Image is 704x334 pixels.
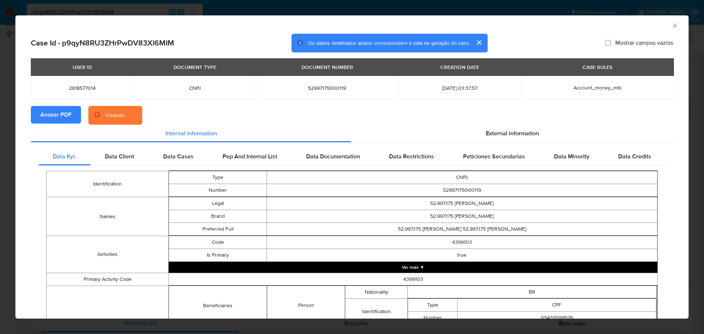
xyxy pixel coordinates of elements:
td: Type [169,171,267,184]
td: Number [408,312,458,324]
div: closure-recommendation-modal [15,15,689,319]
td: Person [267,286,345,325]
td: 52997175000119 [267,184,657,197]
td: Identification [47,171,169,197]
span: Peticiones Secundarias [463,152,525,161]
td: true [267,249,657,262]
span: CNPJ [143,85,247,91]
div: DOCUMENT NUMBER [297,61,357,73]
td: Brand [169,210,267,223]
td: 4399103 [267,236,657,249]
td: CPF [458,299,656,312]
div: USER ID [68,61,96,73]
td: Identification [345,299,408,325]
input: Mostrar campos vazios [605,40,611,46]
span: Data Minority [554,152,589,161]
td: Nationality [345,286,408,299]
span: Data Kyc [53,152,76,161]
div: Detailed internal info [38,148,665,165]
span: Data Cases [163,152,194,161]
button: Expand array [169,262,657,273]
div: Detailed info [31,125,673,142]
span: Internal information [165,129,217,137]
span: 2618577014 [40,85,125,91]
button: Anexar PDF [31,106,81,124]
td: 4399103 [169,273,658,286]
span: Os dados detalhados abaixo correspondem à data de geração do caso. [308,39,470,47]
td: 05437099576 [458,312,656,324]
td: BR [408,286,657,299]
span: Data Documentation [306,152,360,161]
button: Fechar a janela [671,22,678,29]
span: Anexar PDF [40,107,71,123]
span: [DATE] 03:37:57 [407,85,512,91]
td: 52.997.175 [PERSON_NAME] [267,210,657,223]
td: Is Primary [169,249,267,262]
button: cerrar [470,34,488,51]
td: 52.997.175 [PERSON_NAME] 52.997.175 [PERSON_NAME] [267,223,657,236]
h2: Case Id - p9qyN8RU3ZHrPwDV83Xl6MIM [31,38,174,48]
span: Data Credits [618,152,651,161]
div: CREATION DATE [436,61,484,73]
td: Names [47,197,169,236]
div: DOCUMENT TYPE [169,61,221,73]
span: 52997175000119 [265,85,389,91]
span: Account_money_mlb [573,84,621,91]
td: Beneficiaries [169,286,267,326]
td: Code [169,236,267,249]
td: Legal [169,197,267,210]
td: Type [408,299,458,312]
td: Preferred Full [169,223,267,236]
span: Data Client [105,152,134,161]
td: CNPJ [267,171,657,184]
div: Creando [105,112,125,119]
span: Data Restrictions [389,152,434,161]
td: Number [169,184,267,197]
span: Mostrar campos vazios [615,39,673,47]
td: Primary Activity Code [47,273,169,286]
td: Activities [47,236,169,273]
td: 52.997.175 [PERSON_NAME] [267,197,657,210]
div: CASE RULES [578,61,617,73]
span: External information [486,129,539,137]
span: Pep And Internal List [223,152,277,161]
